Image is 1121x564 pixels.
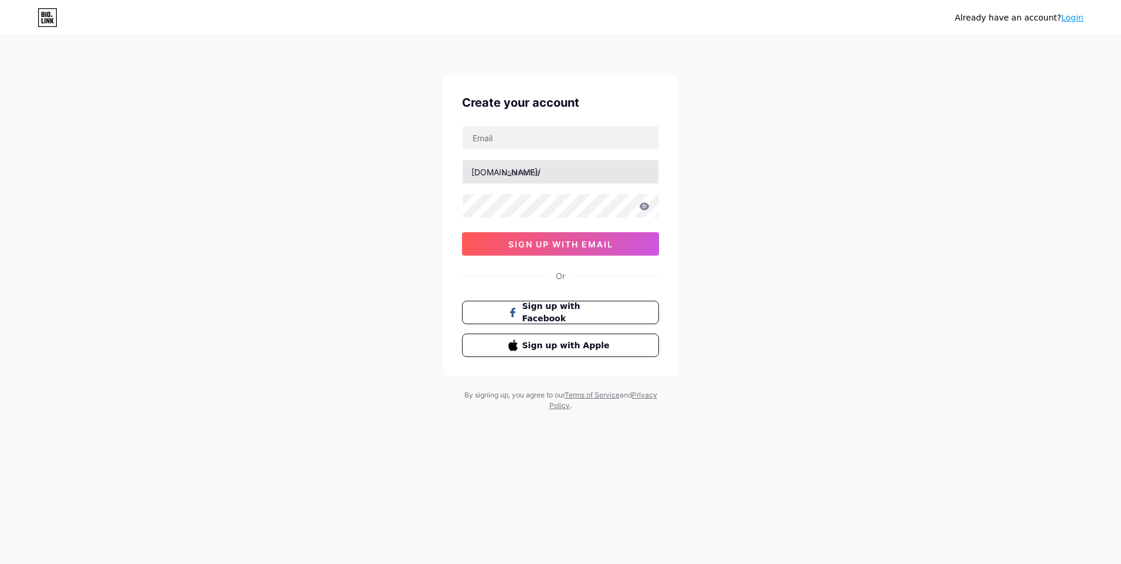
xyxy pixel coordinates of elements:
div: [DOMAIN_NAME]/ [471,166,541,178]
button: sign up with email [462,232,659,256]
span: Sign up with Facebook [522,300,613,325]
div: Already have an account? [955,12,1083,24]
span: sign up with email [508,239,613,249]
a: Terms of Service [565,390,620,399]
button: Sign up with Facebook [462,301,659,324]
a: Login [1061,13,1083,22]
div: By signing up, you agree to our and . [461,390,660,411]
div: Create your account [462,94,659,111]
button: Sign up with Apple [462,334,659,357]
span: Sign up with Apple [522,339,613,352]
div: Or [556,270,565,282]
input: Email [463,126,658,150]
input: username [463,160,658,184]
